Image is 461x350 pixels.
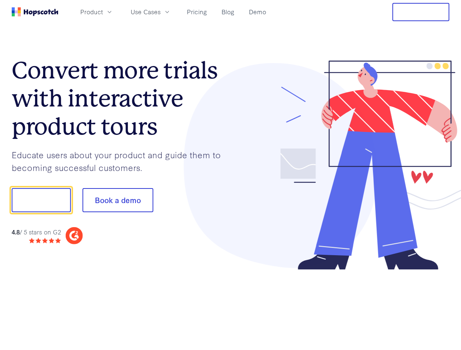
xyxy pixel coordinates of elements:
a: Blog [219,6,237,18]
button: Free Trial [392,3,449,21]
button: Show me! [12,188,71,212]
a: Demo [246,6,269,18]
button: Book a demo [82,188,153,212]
strong: 4.8 [12,227,20,236]
p: Educate users about your product and guide them to becoming successful customers. [12,148,231,174]
span: Product [80,7,103,16]
span: Use Cases [131,7,161,16]
button: Use Cases [126,6,175,18]
button: Product [76,6,118,18]
a: Pricing [184,6,210,18]
div: / 5 stars on G2 [12,227,61,237]
a: Home [12,7,58,16]
h1: Convert more trials with interactive product tours [12,57,231,140]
